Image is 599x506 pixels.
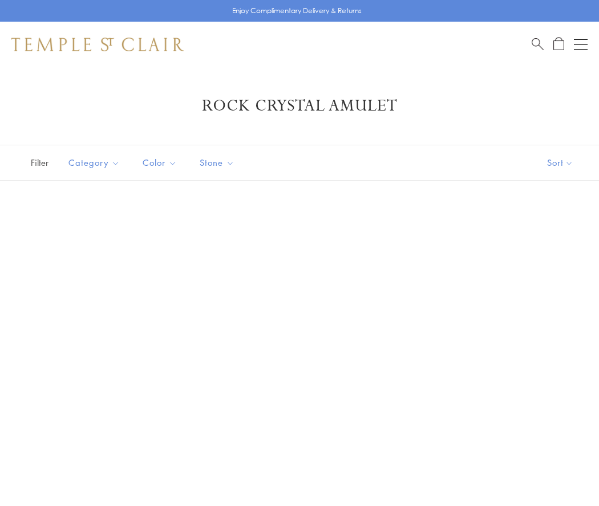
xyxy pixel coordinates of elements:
[521,145,599,180] button: Show sort by
[134,150,185,176] button: Color
[11,38,184,51] img: Temple St. Clair
[191,150,243,176] button: Stone
[29,96,570,116] h1: Rock Crystal Amulet
[63,156,128,170] span: Category
[60,150,128,176] button: Category
[532,37,544,51] a: Search
[194,156,243,170] span: Stone
[553,37,564,51] a: Open Shopping Bag
[137,156,185,170] span: Color
[574,38,588,51] button: Open navigation
[232,5,362,17] p: Enjoy Complimentary Delivery & Returns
